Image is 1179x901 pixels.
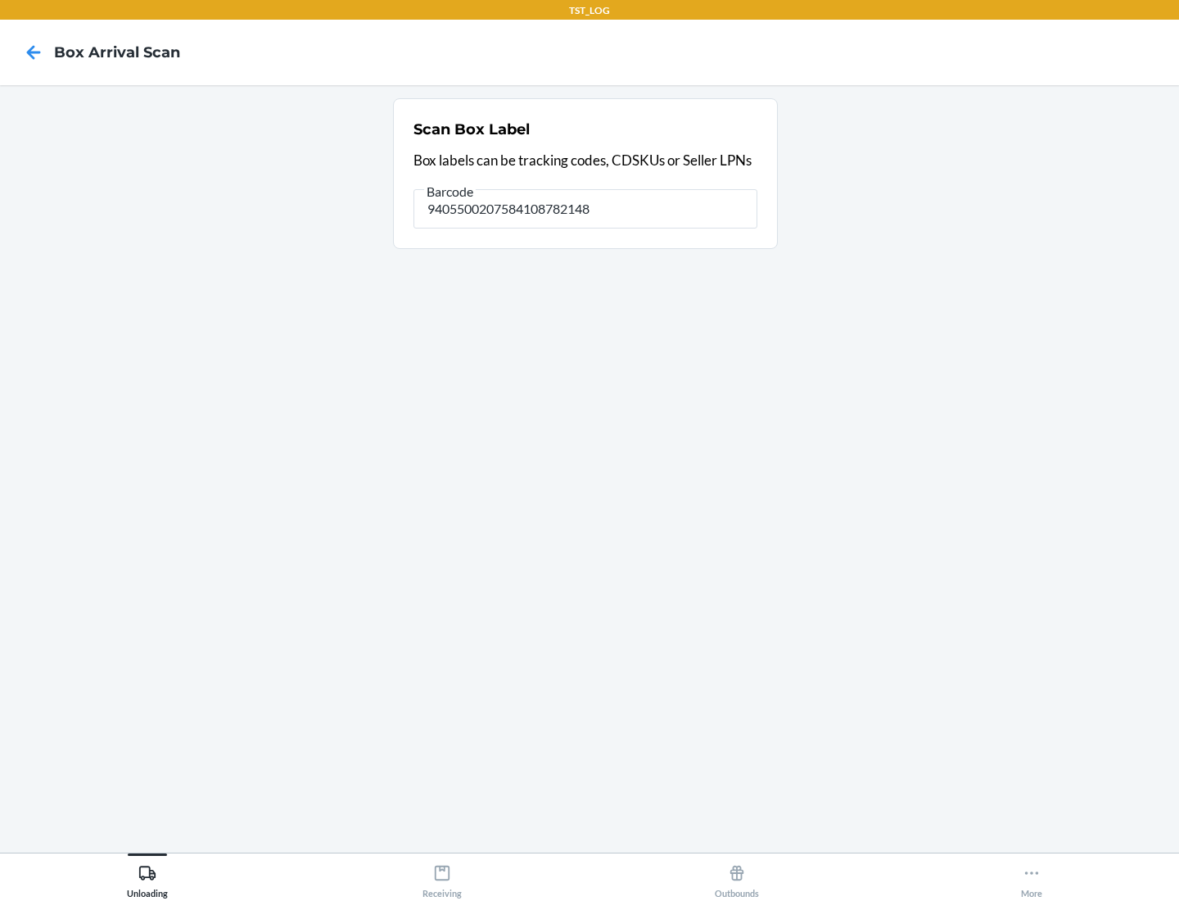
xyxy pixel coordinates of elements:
[715,858,759,899] div: Outbounds
[413,189,757,229] input: Barcode
[295,853,589,899] button: Receiving
[413,119,530,140] h2: Scan Box Label
[884,853,1179,899] button: More
[422,858,462,899] div: Receiving
[127,858,168,899] div: Unloading
[54,42,180,63] h4: Box Arrival Scan
[424,183,476,200] span: Barcode
[589,853,884,899] button: Outbounds
[1021,858,1042,899] div: More
[413,150,757,171] p: Box labels can be tracking codes, CDSKUs or Seller LPNs
[569,3,610,18] p: TST_LOG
